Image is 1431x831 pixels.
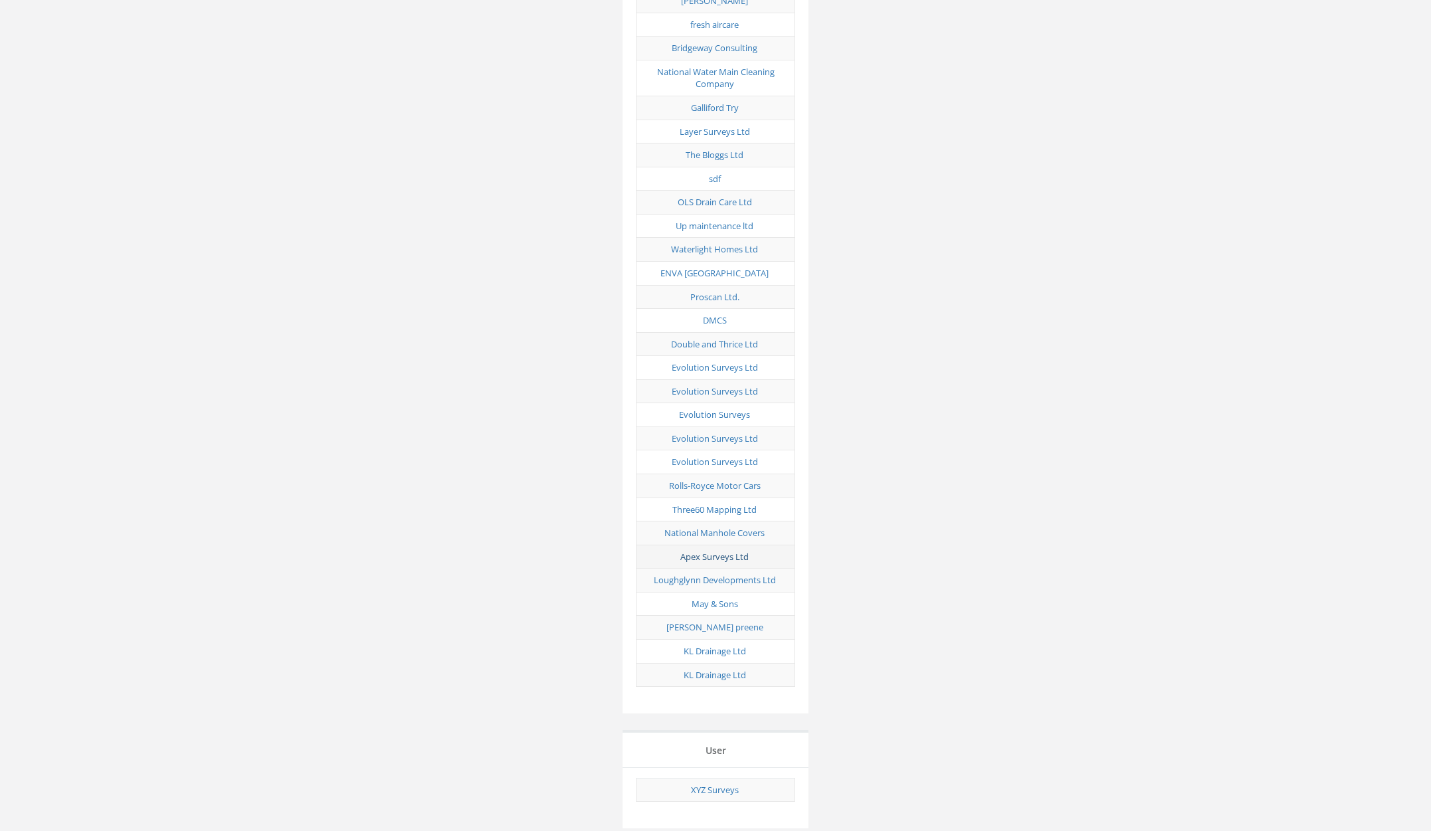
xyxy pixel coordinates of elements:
[676,220,753,232] a: Up maintenance ltd
[666,621,763,633] a: [PERSON_NAME] preene
[690,19,739,31] a: fresh aircare
[671,243,758,255] a: Waterlight Homes Ltd
[672,432,758,444] a: Evolution Surveys Ltd
[672,504,757,515] a: Three60 Mapping Ltd
[684,669,746,681] a: KL Drainage Ltd
[680,551,749,563] a: Apex Surveys Ltd
[660,267,769,279] a: ENVA [GEOGRAPHIC_DATA]
[692,598,738,610] a: May & Sons
[669,480,761,492] a: Rolls-Royce Motor Cars
[709,173,721,185] a: sdf
[691,102,739,114] a: Galliford Try
[633,745,798,755] h4: User
[678,196,752,208] a: OLS Drain Care Ltd
[672,385,758,397] a: Evolution Surveys Ltd
[664,527,765,539] a: National Manhole Covers
[672,361,758,373] a: Evolution Surveys Ltd
[690,291,739,303] a: Proscan Ltd.
[657,66,775,90] a: National Water Main Cleaning Company
[691,784,739,796] a: XYZ Surveys
[684,645,746,657] a: KL Drainage Ltd
[703,314,727,326] a: DMCS
[672,456,758,468] a: Evolution Surveys Ltd
[680,126,750,138] a: Layer Surveys Ltd
[679,409,750,420] a: Evolution Surveys
[671,338,758,350] a: Double and Thrice Ltd
[686,149,743,161] a: The Bloggs Ltd
[654,574,776,586] a: Loughglynn Developments Ltd
[672,42,757,54] a: Bridgeway Consulting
